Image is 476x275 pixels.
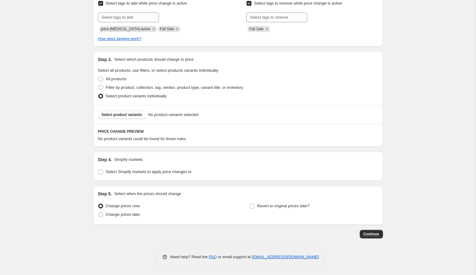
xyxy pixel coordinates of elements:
a: How does tagging work? [98,36,141,41]
p: Shopify markets [114,157,142,163]
h6: PRICE CHANGE PREVIEW [98,129,378,134]
span: Fall Sale [249,27,264,31]
h2: Step 3. [98,56,112,63]
span: Change prices now [106,204,140,208]
input: Select tags to remove [246,13,307,22]
h2: Step 5. [98,191,112,197]
button: Remove price-change-job-active [151,26,157,32]
button: Select product variants [98,110,146,119]
a: [EMAIL_ADDRESS][DOMAIN_NAME] [252,255,319,259]
h2: Step 4. [98,157,112,163]
span: Select product variants individually [106,94,167,98]
button: Continue [360,230,383,238]
p: Select which products should change in price [114,56,193,63]
span: Select tags to add while price change is active [106,1,187,5]
input: Select tags to add [98,13,159,22]
a: FAQ [209,255,217,259]
span: Need help? Read the [170,255,209,259]
span: All products [106,77,127,81]
span: Fall Sale [160,27,174,31]
button: Remove Fall Sale [264,26,270,32]
p: Select when the prices should change [114,191,181,197]
button: Remove Fall Sale [175,26,180,32]
span: Select all products, use filters, or select products variants individually [98,68,218,73]
span: Select tags to remove while price change is active [254,1,342,5]
span: No product variants selected [148,112,198,118]
span: Change prices later [106,212,140,217]
span: No product variants could be found for those rules. [98,136,187,141]
span: Select Shopify markets to apply price changes to [106,169,192,174]
span: Filter by product, collection, tag, vendor, product type, variant title, or inventory [106,85,243,90]
span: price-change-job-active [101,27,150,31]
span: Select product variants [102,112,142,117]
span: Continue [363,232,379,237]
span: Revert to original prices later? [257,204,310,208]
span: or email support at [217,255,252,259]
